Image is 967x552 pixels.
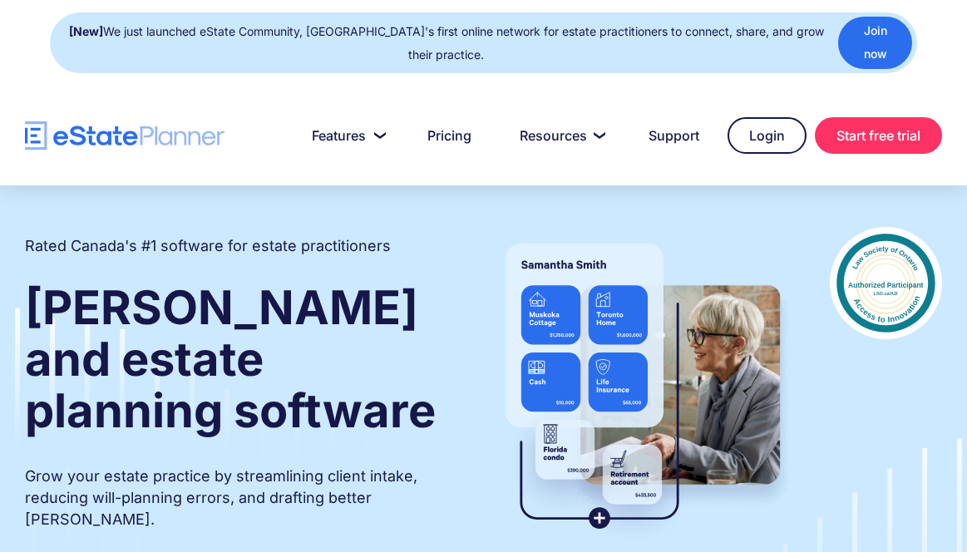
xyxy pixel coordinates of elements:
[629,119,719,152] a: Support
[728,117,807,154] a: Login
[838,17,912,69] a: Join now
[69,24,103,38] strong: [New]
[25,279,436,439] strong: [PERSON_NAME] and estate planning software
[407,119,491,152] a: Pricing
[25,121,224,150] a: home
[25,466,456,530] p: Grow your estate practice by streamlining client intake, reducing will-planning errors, and draft...
[292,119,399,152] a: Features
[67,20,826,67] div: We just launched eState Community, [GEOGRAPHIC_DATA]'s first online network for estate practition...
[489,227,797,546] img: estate planner showing wills to their clients, using eState Planner, a leading estate planning so...
[500,119,620,152] a: Resources
[25,235,391,257] h2: Rated Canada's #1 software for estate practitioners
[815,117,942,154] a: Start free trial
